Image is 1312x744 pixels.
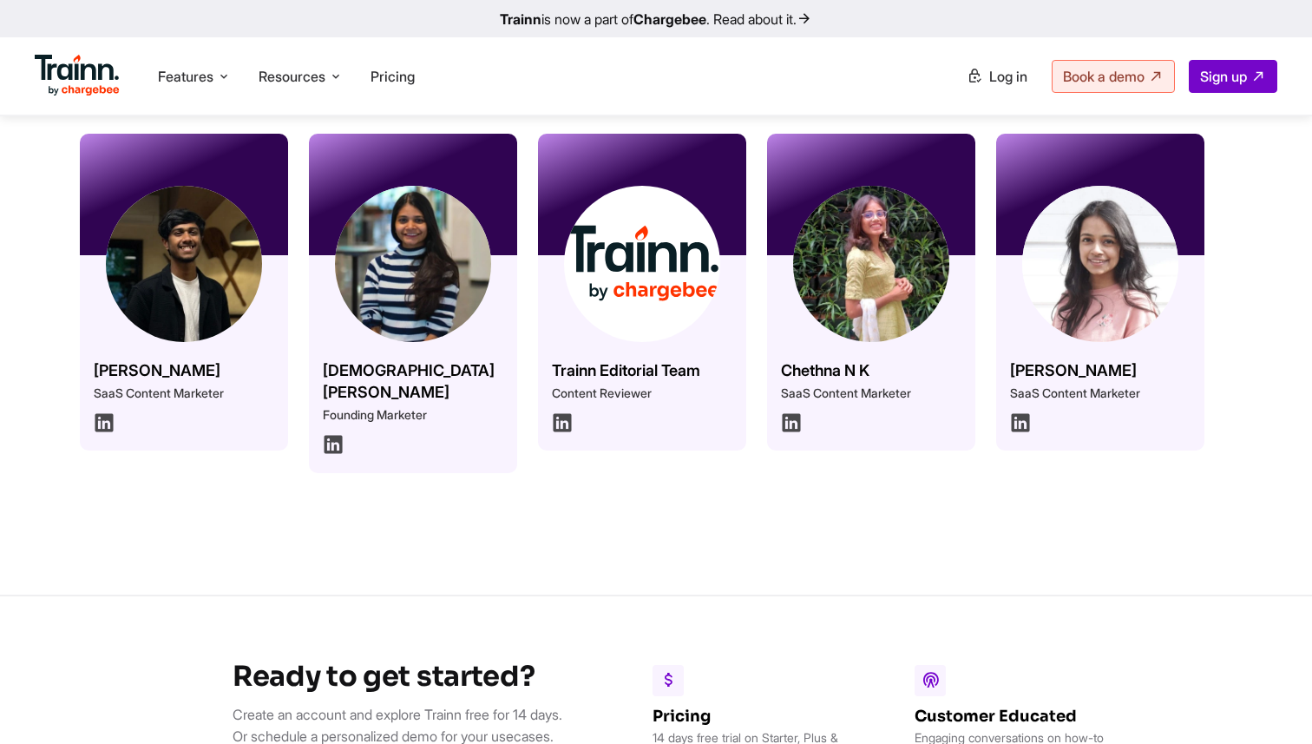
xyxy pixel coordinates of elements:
span: Sign up [1200,68,1247,85]
p: SaaS Content Marketer [94,385,274,402]
b: Trainn [500,10,541,28]
a: Sign up [1189,60,1277,93]
p: SaaS Content Marketer [1010,385,1191,402]
span: Log in [989,68,1027,85]
a: [PERSON_NAME] SaaS Content Marketer Author linkedin logo [80,134,288,473]
img: sinduja.5d2658f.webp [1022,186,1178,342]
img: Author linkedin logo [323,434,344,455]
h3: Trainn Editorial Team [552,359,732,381]
h3: [PERSON_NAME] [1010,359,1191,381]
a: [PERSON_NAME] SaaS Content Marketer Author linkedin logo [996,134,1204,473]
span: Resources [259,67,325,86]
img: chethna.81d0e0b.webp [793,186,949,342]
h3: Ready to get started? [233,659,562,694]
img: Trainn Logo [35,55,120,96]
a: [DEMOGRAPHIC_DATA][PERSON_NAME] Founding Marketer Author linkedin logo [309,134,517,473]
img: Author linkedin logo [1010,412,1031,433]
img: Author linkedin logo [781,412,802,433]
h3: [PERSON_NAME] [94,359,274,381]
p: Content Reviewer [552,385,732,402]
span: Features [158,67,213,86]
h3: Chethna N K [781,359,961,381]
img: Author linkedin logo [552,412,573,433]
a: Book a demo [1052,60,1175,93]
a: Pricing [371,68,415,85]
p: Founding Marketer [323,406,503,424]
a: Log in [956,61,1038,92]
a: Trainn Editorial Team Content Reviewer Author linkedin logo [538,134,746,473]
b: Chargebee [633,10,706,28]
h3: [DEMOGRAPHIC_DATA][PERSON_NAME] [323,359,503,403]
img: omar.fdda292.webp [106,186,262,342]
img: Author linkedin logo [94,412,115,433]
a: Chethna N K SaaS Content Marketer Author linkedin logo [767,134,975,473]
img: cb-trainn-logo.fcd5d1c.svg [564,186,720,342]
h6: Customer Educated [915,707,1114,726]
span: Book a demo [1063,68,1145,85]
img: vaishnavi.cace32f.webp [335,186,491,342]
h6: Pricing [653,707,852,726]
p: SaaS Content Marketer [781,385,961,402]
iframe: Chat Widget [1225,661,1312,744]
